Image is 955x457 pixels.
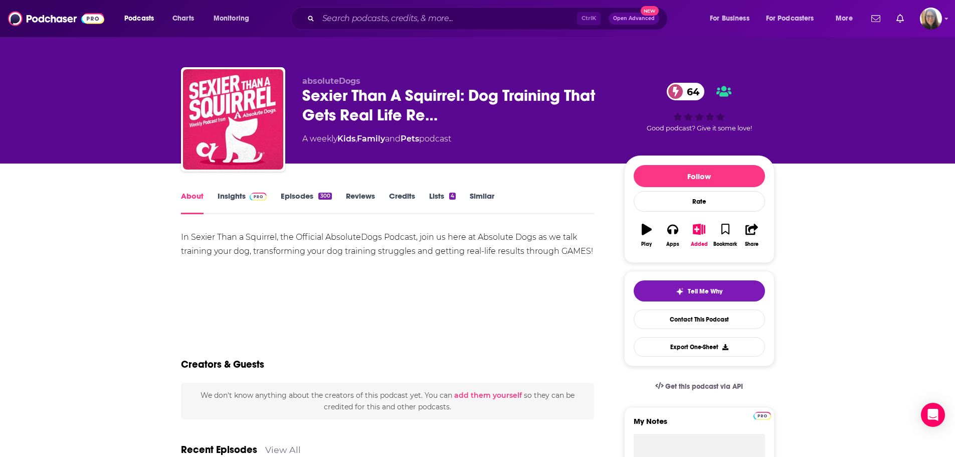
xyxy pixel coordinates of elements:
a: Charts [166,11,200,27]
span: Get this podcast via API [665,382,743,391]
a: View All [265,444,301,455]
button: Play [634,217,660,253]
button: Added [686,217,712,253]
span: New [641,6,659,16]
a: Kids [337,134,355,143]
div: 300 [318,193,331,200]
button: Bookmark [712,217,738,253]
span: Monitoring [214,12,249,26]
span: Charts [172,12,194,26]
button: open menu [829,11,865,27]
div: 64Good podcast? Give it some love! [624,76,775,138]
img: Sexier Than A Squirrel: Dog Training That Gets Real Life Results [183,69,283,170]
span: For Business [710,12,749,26]
a: Contact This Podcast [634,310,765,329]
span: Ctrl K [577,12,601,25]
div: Search podcasts, credits, & more... [300,7,677,30]
span: Tell Me Why [688,287,722,295]
a: Recent Episodes [181,443,257,456]
a: Reviews [346,191,375,214]
button: tell me why sparkleTell Me Why [634,280,765,301]
span: Open Advanced [613,16,655,21]
span: For Podcasters [766,12,814,26]
h2: Creators & Guests [181,358,264,371]
div: In Sexier Than a Squirrel, the Official AbsoluteDogs Podcast, join us here at Absolute Dogs as we... [181,230,595,258]
a: Show notifications dropdown [892,10,908,27]
a: Similar [470,191,494,214]
span: absoluteDogs [302,76,360,86]
span: , [355,134,357,143]
a: Get this podcast via API [647,374,751,399]
a: 64 [667,83,704,100]
button: Share [738,217,765,253]
button: Follow [634,165,765,187]
span: Logged in as akolesnik [920,8,942,30]
button: Apps [660,217,686,253]
button: open menu [207,11,262,27]
button: Open AdvancedNew [609,13,659,25]
a: Family [357,134,385,143]
img: User Profile [920,8,942,30]
button: add them yourself [454,391,522,399]
div: A weekly podcast [302,133,451,145]
input: Search podcasts, credits, & more... [318,11,577,27]
div: Open Intercom Messenger [921,403,945,427]
button: Export One-Sheet [634,337,765,357]
a: Pets [401,134,419,143]
button: open menu [117,11,167,27]
span: Good podcast? Give it some love! [647,124,752,132]
div: Rate [634,191,765,212]
img: tell me why sparkle [676,287,684,295]
div: Bookmark [713,241,737,247]
span: and [385,134,401,143]
div: Share [745,241,758,247]
button: open menu [703,11,762,27]
a: Lists4 [429,191,456,214]
button: Show profile menu [920,8,942,30]
div: Play [641,241,652,247]
div: Apps [666,241,679,247]
a: Episodes300 [281,191,331,214]
label: My Notes [634,416,765,434]
div: Added [691,241,708,247]
img: Podchaser Pro [753,412,771,420]
span: We don't know anything about the creators of this podcast yet . You can so they can be credited f... [201,391,575,411]
a: InsightsPodchaser Pro [218,191,267,214]
img: Podchaser - Follow, Share and Rate Podcasts [8,9,104,28]
a: Show notifications dropdown [867,10,884,27]
a: Pro website [753,410,771,420]
span: Podcasts [124,12,154,26]
span: 64 [677,83,704,100]
button: open menu [759,11,829,27]
img: Podchaser Pro [250,193,267,201]
div: 4 [449,193,456,200]
a: Credits [389,191,415,214]
span: More [836,12,853,26]
a: About [181,191,204,214]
